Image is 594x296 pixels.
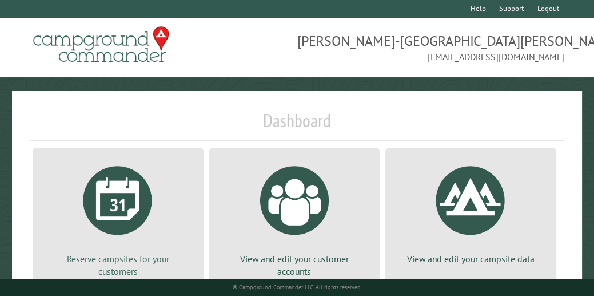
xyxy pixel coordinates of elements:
[223,252,366,278] p: View and edit your customer accounts
[30,109,564,141] h1: Dashboard
[297,31,565,64] span: [PERSON_NAME]-[GEOGRAPHIC_DATA][PERSON_NAME] [EMAIL_ADDRESS][DOMAIN_NAME]
[233,283,362,291] small: © Campground Commander LLC. All rights reserved.
[30,22,173,67] img: Campground Commander
[399,157,543,265] a: View and edit your campsite data
[223,157,366,278] a: View and edit your customer accounts
[399,252,543,265] p: View and edit your campsite data
[46,157,190,278] a: Reserve campsites for your customers
[46,252,190,278] p: Reserve campsites for your customers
